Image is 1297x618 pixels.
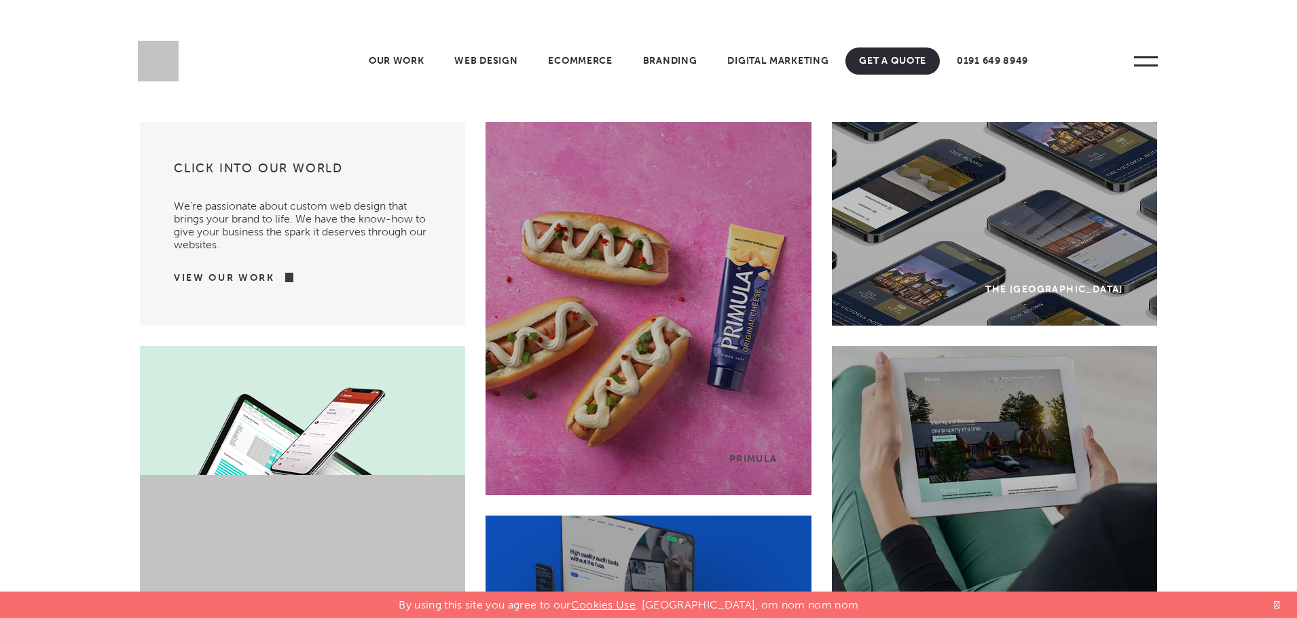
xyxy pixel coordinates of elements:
p: By using this site you agree to our . [GEOGRAPHIC_DATA], om nom nom nom [399,592,858,611]
a: Digital Marketing [714,47,842,75]
a: The [GEOGRAPHIC_DATA] [832,122,1157,326]
a: Primula [486,122,811,495]
a: View Our Work [174,271,275,285]
a: Our Work [355,47,438,75]
a: Ecommerce [534,47,625,75]
h3: Click into our world [174,160,431,186]
a: Cookies Use [571,598,636,611]
a: Get A Quote [845,47,940,75]
a: Web Design [441,47,531,75]
div: The [GEOGRAPHIC_DATA] [985,284,1122,295]
a: 0191 649 8949 [943,47,1042,75]
img: Sleeky Web Design Newcastle [138,41,179,81]
p: We’re passionate about custom web design that brings your brand to life. We have the know-how to ... [174,186,431,251]
img: arrow [275,273,293,282]
div: Primula [729,453,778,465]
a: Branding [629,47,711,75]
